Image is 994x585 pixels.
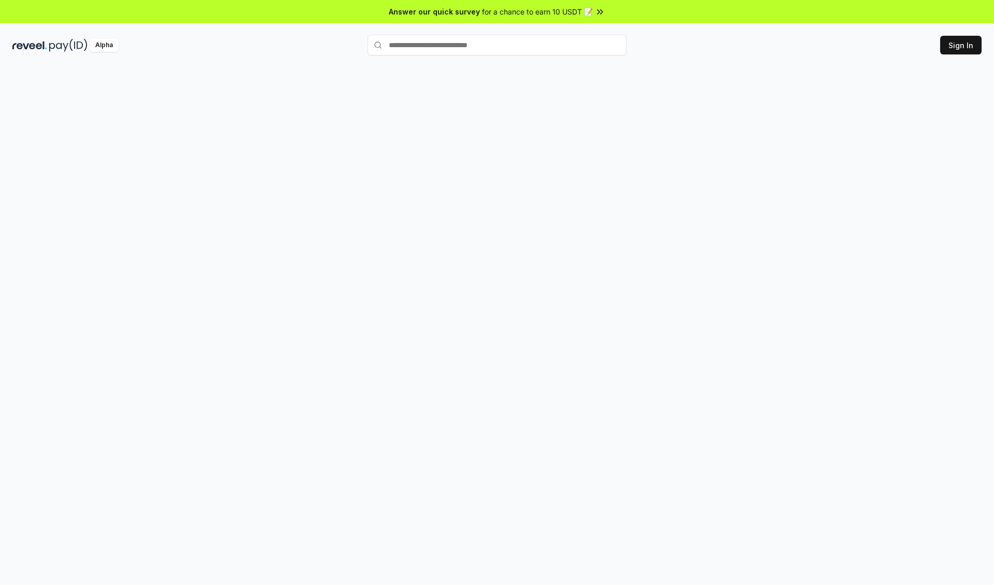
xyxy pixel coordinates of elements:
div: Alpha [90,39,119,52]
span: Answer our quick survey [389,6,480,17]
button: Sign In [940,36,982,54]
img: reveel_dark [12,39,47,52]
img: pay_id [49,39,87,52]
span: for a chance to earn 10 USDT 📝 [482,6,593,17]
